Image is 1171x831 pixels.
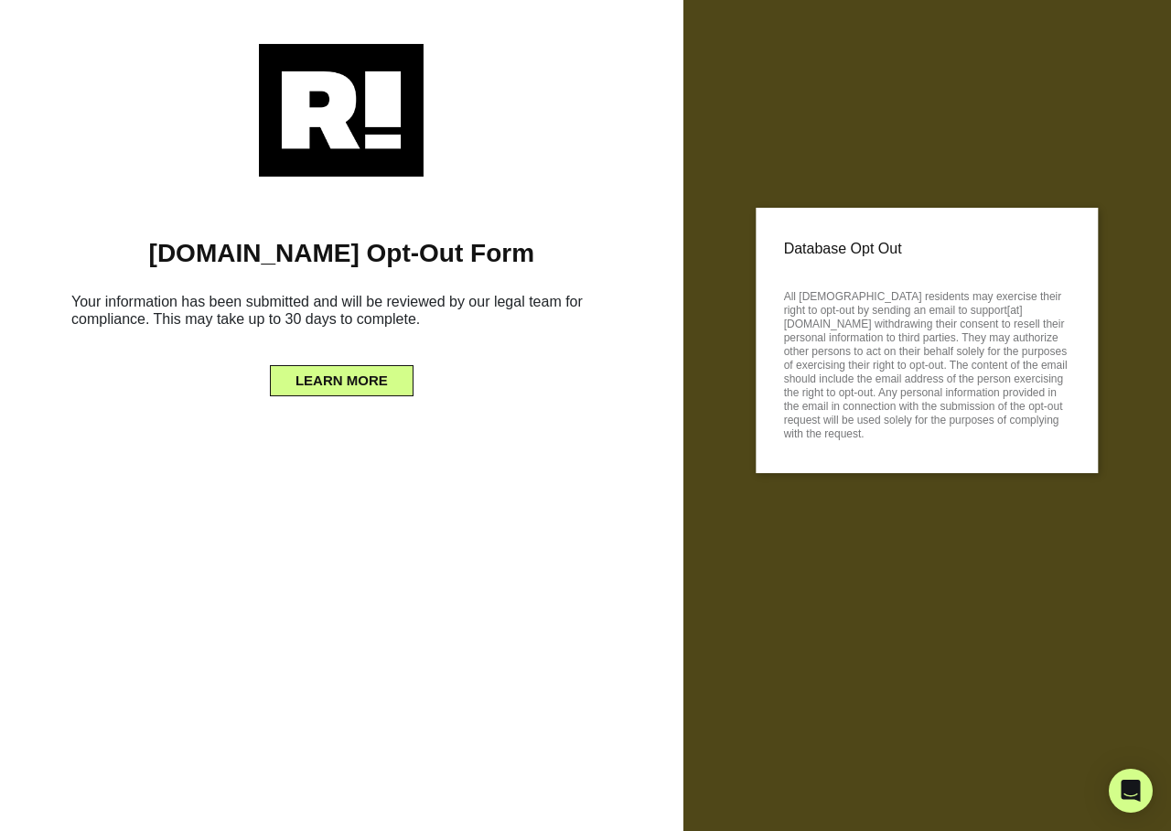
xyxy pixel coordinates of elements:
button: LEARN MORE [270,365,414,396]
div: Open Intercom Messenger [1109,769,1153,813]
img: Retention.com [259,44,424,177]
p: Database Opt Out [784,235,1070,263]
h6: Your information has been submitted and will be reviewed by our legal team for compliance. This m... [27,286,656,342]
h1: [DOMAIN_NAME] Opt-Out Form [27,238,656,269]
a: LEARN MORE [270,368,414,383]
p: All [DEMOGRAPHIC_DATA] residents may exercise their right to opt-out by sending an email to suppo... [784,285,1070,441]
